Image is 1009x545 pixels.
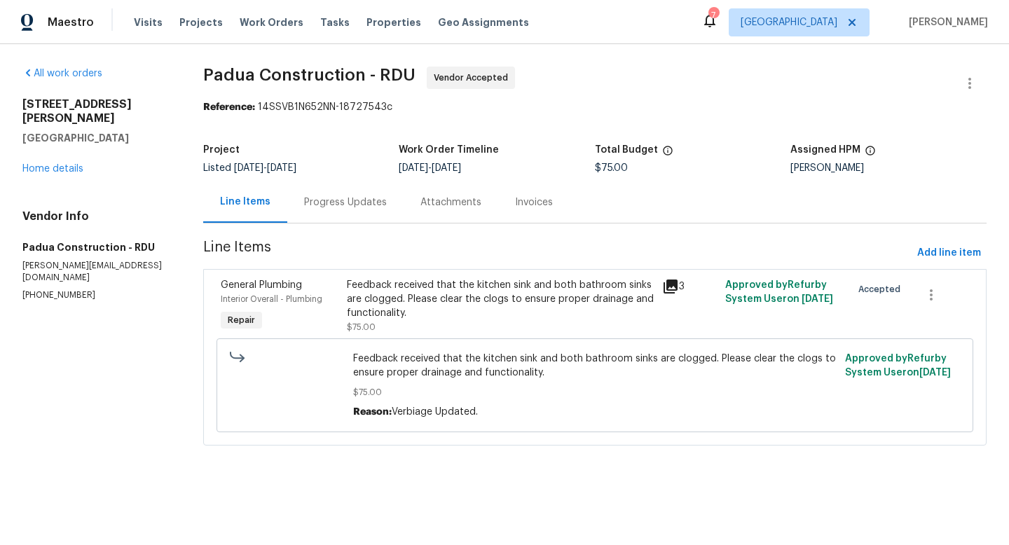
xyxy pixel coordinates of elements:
span: [PERSON_NAME] [903,15,988,29]
span: [DATE] [267,163,296,173]
a: All work orders [22,69,102,78]
span: Accepted [858,282,906,296]
span: Properties [366,15,421,29]
span: The hpm assigned to this work order. [865,145,876,163]
span: Add line item [917,244,981,262]
div: [PERSON_NAME] [790,163,987,173]
div: Attachments [420,195,481,209]
h5: Assigned HPM [790,145,860,155]
h5: Total Budget [595,145,658,155]
span: Listed [203,163,296,173]
span: Approved by Refurby System User on [725,280,833,304]
button: Add line item [912,240,987,266]
b: Reference: [203,102,255,112]
span: Line Items [203,240,912,266]
span: $75.00 [353,385,837,399]
span: [DATE] [399,163,428,173]
div: 14SSVB1N652NN-18727543c [203,100,987,114]
span: Visits [134,15,163,29]
span: [DATE] [234,163,263,173]
span: - [234,163,296,173]
span: [GEOGRAPHIC_DATA] [741,15,837,29]
span: Interior Overall - Plumbing [221,295,322,303]
div: Invoices [515,195,553,209]
h4: Vendor Info [22,209,170,223]
div: 3 [662,278,717,295]
p: [PHONE_NUMBER] [22,289,170,301]
p: [PERSON_NAME][EMAIL_ADDRESS][DOMAIN_NAME] [22,260,170,284]
a: Home details [22,164,83,174]
span: Repair [222,313,261,327]
h5: Project [203,145,240,155]
span: [DATE] [802,294,833,304]
div: Progress Updates [304,195,387,209]
h2: [STREET_ADDRESS][PERSON_NAME] [22,97,170,125]
span: Padua Construction - RDU [203,67,416,83]
span: Reason: [353,407,392,417]
div: 7 [708,8,718,22]
span: Geo Assignments [438,15,529,29]
span: General Plumbing [221,280,302,290]
span: Work Orders [240,15,303,29]
span: Tasks [320,18,350,27]
span: [DATE] [432,163,461,173]
h5: Work Order Timeline [399,145,499,155]
span: $75.00 [347,323,376,331]
span: Projects [179,15,223,29]
h5: Padua Construction - RDU [22,240,170,254]
span: Feedback received that the kitchen sink and both bathroom sinks are clogged. Please clear the clo... [353,352,837,380]
span: Approved by Refurby System User on [845,354,951,378]
span: The total cost of line items that have been proposed by Opendoor. This sum includes line items th... [662,145,673,163]
span: $75.00 [595,163,628,173]
span: Vendor Accepted [434,71,514,85]
span: Maestro [48,15,94,29]
h5: [GEOGRAPHIC_DATA] [22,131,170,145]
div: Feedback received that the kitchen sink and both bathroom sinks are clogged. Please clear the clo... [347,278,654,320]
div: Line Items [220,195,270,209]
span: [DATE] [919,368,951,378]
span: - [399,163,461,173]
span: Verbiage Updated. [392,407,478,417]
